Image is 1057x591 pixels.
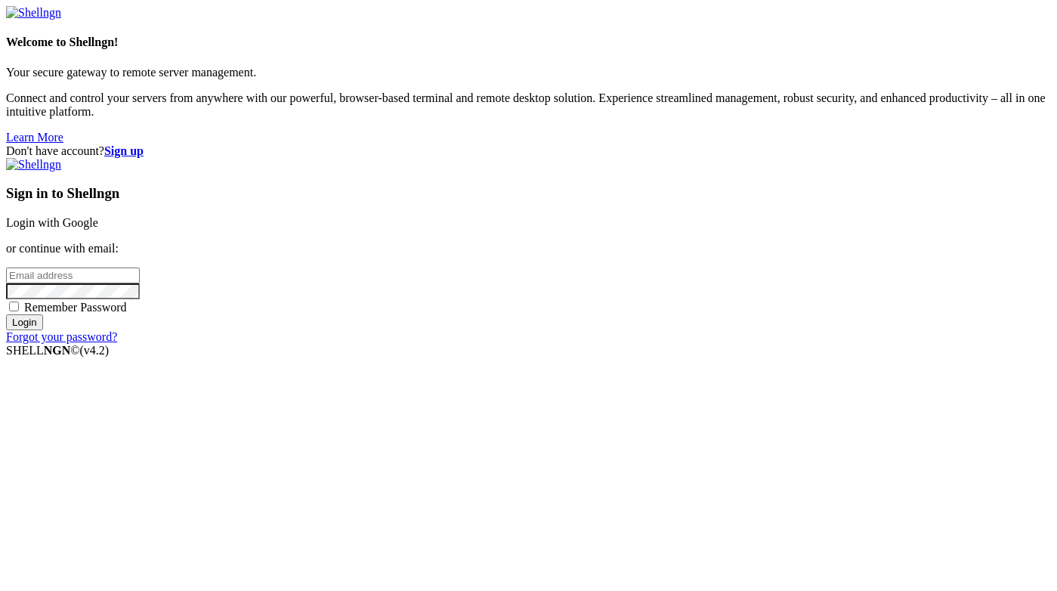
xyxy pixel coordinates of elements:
[104,144,144,157] a: Sign up
[6,6,61,20] img: Shellngn
[6,314,43,330] input: Login
[6,131,63,144] a: Learn More
[6,216,98,229] a: Login with Google
[9,302,19,311] input: Remember Password
[6,91,1051,119] p: Connect and control your servers from anywhere with our powerful, browser-based terminal and remo...
[6,268,140,283] input: Email address
[6,330,117,343] a: Forgot your password?
[6,66,1051,79] p: Your secure gateway to remote server management.
[80,344,110,357] span: 4.2.0
[6,144,1051,158] div: Don't have account?
[6,242,1051,255] p: or continue with email:
[6,36,1051,49] h4: Welcome to Shellngn!
[6,185,1051,202] h3: Sign in to Shellngn
[24,301,127,314] span: Remember Password
[6,158,61,172] img: Shellngn
[6,344,109,357] span: SHELL ©
[44,344,71,357] b: NGN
